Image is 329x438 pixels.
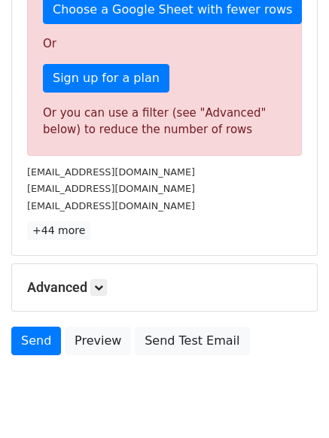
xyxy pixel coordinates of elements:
div: Or you can use a filter (see "Advanced" below) to reduce the number of rows [43,105,286,138]
a: Preview [65,327,131,355]
small: [EMAIL_ADDRESS][DOMAIN_NAME] [27,183,195,194]
a: Sign up for a plan [43,64,169,93]
h5: Advanced [27,279,302,296]
iframe: Chat Widget [254,366,329,438]
p: Or [43,36,286,52]
small: [EMAIL_ADDRESS][DOMAIN_NAME] [27,166,195,178]
a: Send Test Email [135,327,249,355]
a: Send [11,327,61,355]
small: [EMAIL_ADDRESS][DOMAIN_NAME] [27,200,195,211]
a: +44 more [27,221,90,240]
